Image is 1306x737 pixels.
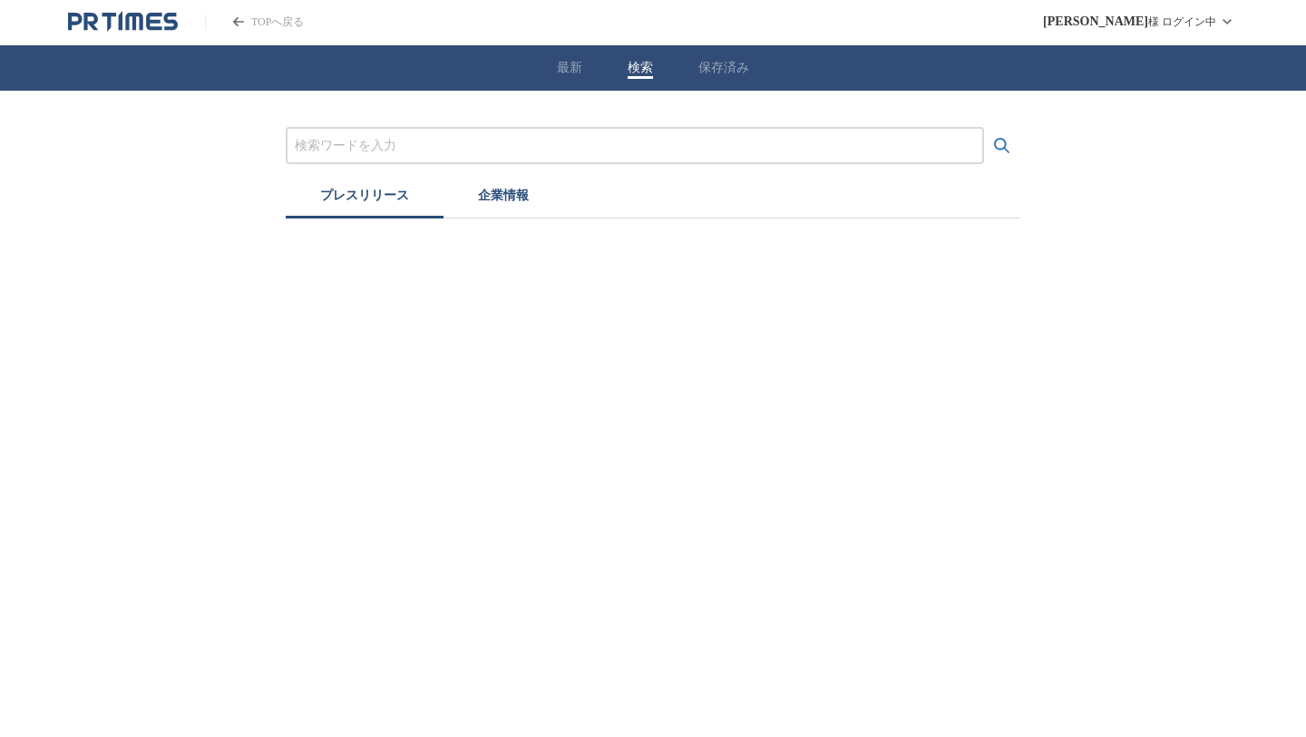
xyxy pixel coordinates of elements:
[628,60,653,76] button: 検索
[984,128,1020,164] button: 検索する
[1043,15,1148,29] span: [PERSON_NAME]
[68,11,178,33] a: PR TIMESのトップページはこちら
[286,179,443,218] button: プレスリリース
[698,60,749,76] button: 保存済み
[443,179,563,218] button: 企業情報
[557,60,582,76] button: 最新
[295,136,975,156] input: プレスリリースおよび企業を検索する
[205,15,304,30] a: PR TIMESのトップページはこちら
